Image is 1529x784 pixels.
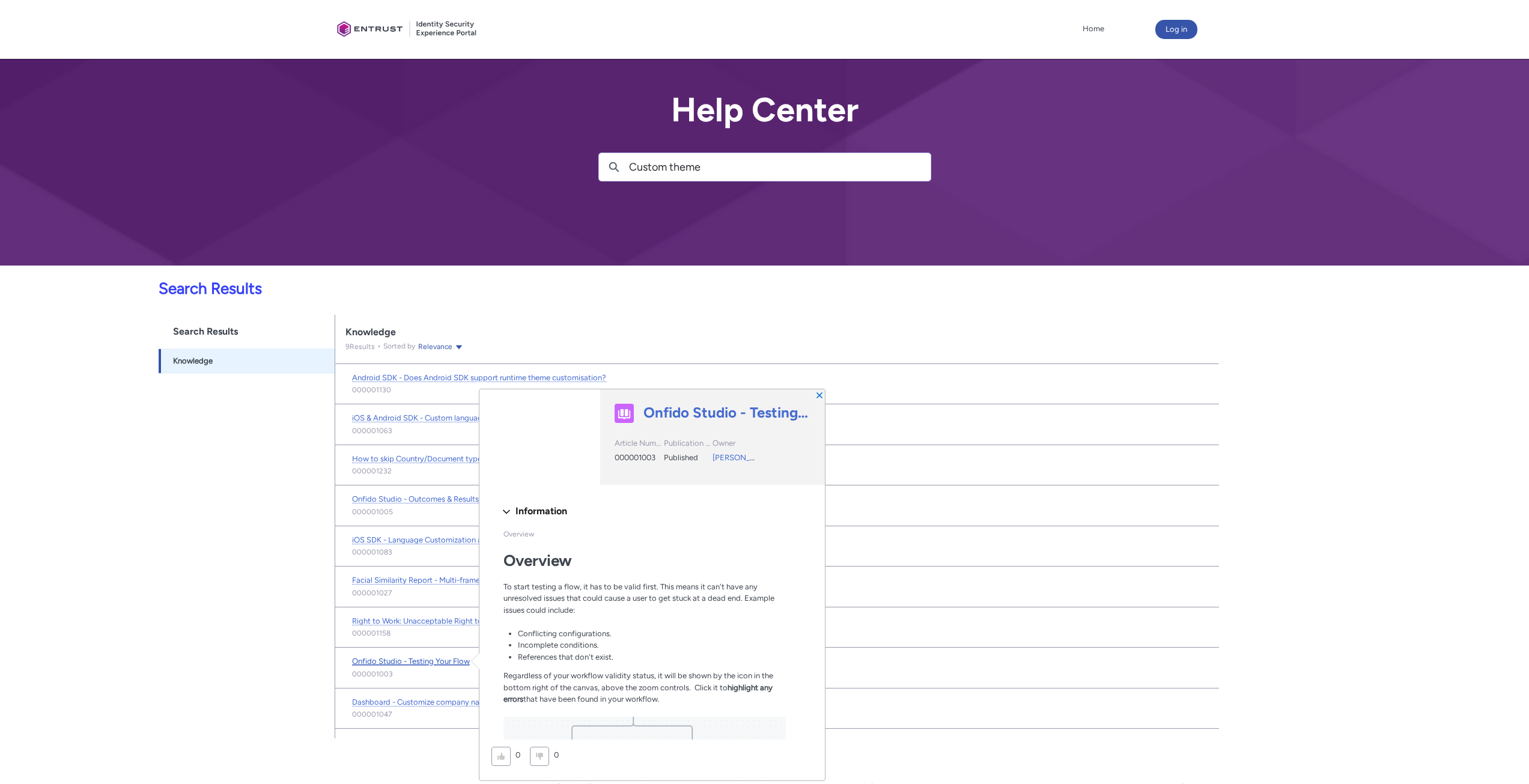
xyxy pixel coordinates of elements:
[352,466,392,476] lightning-formatted-text: 000001232
[713,437,759,452] div: Owner
[352,616,543,625] span: Right to Work: Unacceptable Right to Work documents
[352,657,470,666] span: Onfido Studio - Testing Your Flow
[345,341,375,352] p: 9 Results
[599,153,629,181] button: Search
[375,341,464,353] div: Sorted by
[1315,506,1529,784] iframe: Qualified Messenger
[375,342,383,350] span: •
[515,750,520,759] lightning-formatted-number: 0
[497,502,792,521] button: Information
[352,506,393,517] lightning-formatted-text: 000001005
[518,639,786,651] li: Incomplete conditions.
[598,91,931,129] h2: Help Center
[352,697,587,707] span: Dashboard - Customize company name in emails sent to applicants
[352,576,510,585] span: Facial Similarity Report - Multi-frame Capture
[503,552,786,570] h1: Overview
[173,355,213,367] span: Knowledge
[554,750,559,759] lightning-formatted-number: 0
[503,530,534,538] span: Overview
[713,453,775,462] a: [PERSON_NAME]
[615,437,661,452] div: Article Number
[815,390,824,399] button: Close
[352,588,392,598] lightning-formatted-text: 000001027
[1080,20,1107,38] a: Home
[352,628,391,639] lightning-formatted-text: 000001158
[352,425,392,436] lightning-formatted-text: 000001063
[518,628,786,640] li: Conflicting configurations.
[159,315,335,348] h1: Search Results
[664,453,698,462] span: Published
[503,581,786,628] p: To start testing a flow, it has to be valid first. This means it can't have any unresolved issues...
[352,669,393,679] lightning-formatted-text: 000001003
[503,670,786,717] p: Regardless of your workflow validity status, it will be shown by the icon in the bottom right of ...
[352,494,479,503] span: Onfido Studio - Outcomes & Results
[345,326,1209,338] div: Knowledge
[352,535,583,544] span: iOS SDK - Language Customization and Localization Key Dynamic
[418,341,464,353] button: Relevance
[643,404,810,422] a: Onfido Studio - Testing Your Flow
[518,651,786,663] li: References that don't exist.
[352,373,606,382] span: Android SDK - Does Android SDK support runtime theme customisation?
[352,384,391,395] lightning-formatted-text: 000001130
[629,153,931,181] input: Search for articles, cases, videos...
[352,547,392,558] lightning-formatted-text: 000001083
[352,454,552,463] span: How to skip Country/Document type selection on Studio
[159,348,335,374] a: Knowledge
[7,277,1219,300] p: Search Results
[515,502,567,520] span: Information
[615,453,655,462] span: 000001003
[479,389,825,485] header: Highlights panel header
[615,404,634,424] img: Knowledge
[352,709,392,720] lightning-formatted-text: 000001047
[1155,20,1197,39] button: Log in
[352,413,490,422] span: iOS & Android SDK - Custom languages
[664,437,710,452] div: Publication Status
